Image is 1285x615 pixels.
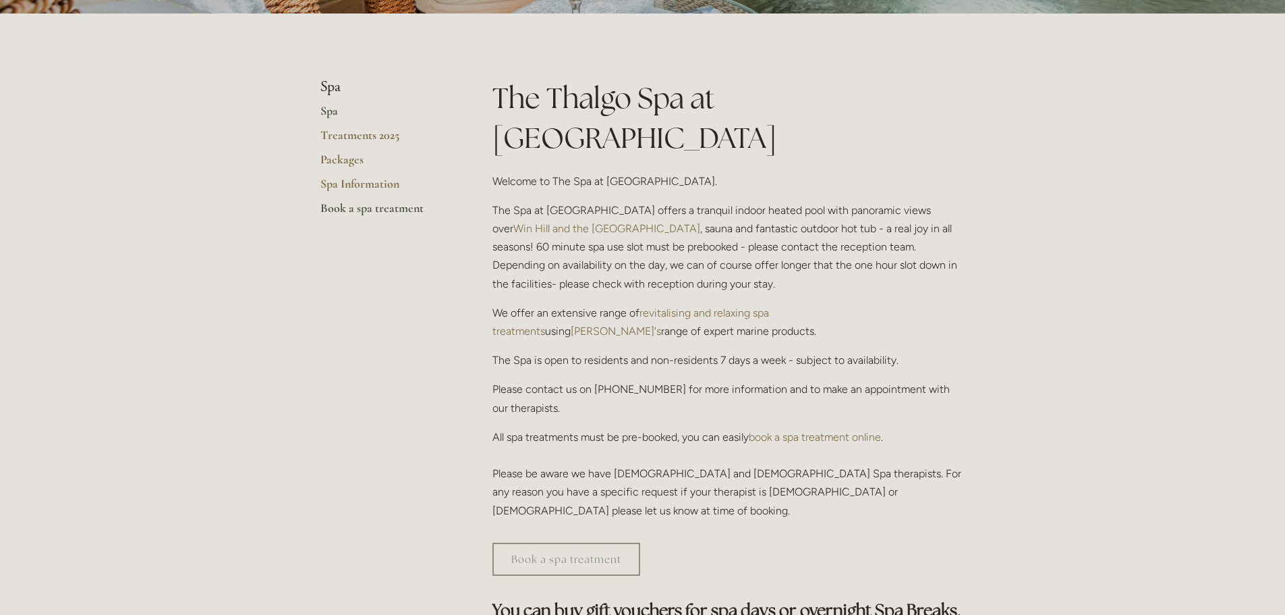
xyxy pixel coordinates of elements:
li: Spa [320,78,449,96]
p: All spa treatments must be pre-booked, you can easily . Please be aware we have [DEMOGRAPHIC_DATA... [492,428,965,520]
a: Win Hill and the [GEOGRAPHIC_DATA] [513,222,700,235]
a: Spa [320,103,449,128]
p: Welcome to The Spa at [GEOGRAPHIC_DATA]. [492,172,965,190]
a: Treatments 2025 [320,128,449,152]
h1: The Thalgo Spa at [GEOGRAPHIC_DATA] [492,78,965,158]
a: book a spa treatment online [749,431,881,444]
a: Book a spa treatment [492,543,640,576]
a: Packages [320,152,449,176]
a: Spa Information [320,176,449,200]
p: The Spa at [GEOGRAPHIC_DATA] offers a tranquil indoor heated pool with panoramic views over , sau... [492,201,965,293]
a: Book a spa treatment [320,200,449,225]
a: [PERSON_NAME]'s [571,325,661,338]
p: We offer an extensive range of using range of expert marine products. [492,304,965,340]
p: The Spa is open to residents and non-residents 7 days a week - subject to availability. [492,351,965,369]
p: Please contact us on [PHONE_NUMBER] for more information and to make an appointment with our ther... [492,380,965,417]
